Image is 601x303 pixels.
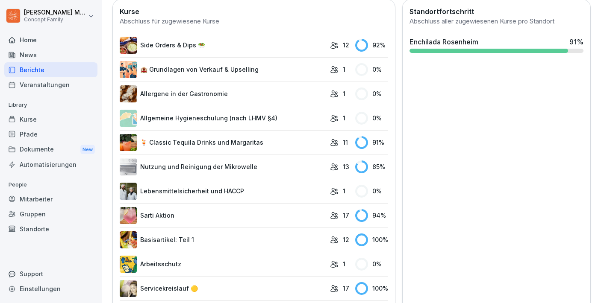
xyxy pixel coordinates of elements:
a: Automatisierungen [4,157,97,172]
div: 91 % [569,37,583,47]
div: 0 % [355,185,388,198]
a: Berichte [4,62,97,77]
img: w6z44imirsf58l7dk7m6l48m.png [120,134,137,151]
div: Enchilada Rosenheim [410,37,478,47]
img: np8timnq3qj8z7jdjwtlli73.png [120,183,137,200]
p: People [4,178,97,192]
img: q9ka5lds5r8z6j6e6z37df34.png [120,85,137,102]
div: 91 % [355,136,388,149]
a: Allergene in der Gastronomie [120,85,326,102]
div: 85 % [355,160,388,173]
p: 13 [343,162,349,171]
a: Enchilada Rosenheim91% [406,33,587,56]
h2: Kurse [120,6,388,17]
div: Support [4,266,97,281]
a: DokumenteNew [4,142,97,157]
p: 1 [343,89,345,98]
p: 12 [343,235,349,244]
p: 1 [343,65,345,74]
img: bgsrfyvhdm6180ponve2jajk.png [120,256,137,273]
a: Side Orders & Dips 🥗 [120,37,326,54]
p: 17 [343,211,349,220]
a: 🍹 Classic Tequila Drinks und Margaritas [120,134,326,151]
p: 1 [343,259,345,268]
p: 12 [343,41,349,50]
a: Basisartikel: Teil 1 [120,231,326,248]
h2: Standortfortschritt [410,6,583,17]
a: Standorte [4,221,97,236]
a: Einstellungen [4,281,97,296]
a: Allgemeine Hygieneschulung (nach LHMV §4) [120,110,326,127]
div: 0 % [355,258,388,271]
img: h1lolpoaabqe534qsg7vh4f7.png [120,158,137,175]
a: Pfade [4,127,97,142]
a: Veranstaltungen [4,77,97,92]
img: vl10squk9nhs2w7y6yyq5aqw.png [120,231,137,248]
a: Sarti Aktion [120,207,326,224]
div: 0 % [355,63,388,76]
a: Mitarbeiter [4,192,97,207]
div: 100 % [355,282,388,295]
a: 🏨 Grundlagen von Verkauf & Upselling [120,61,326,78]
img: v87k9k5isnb6jqloy4jwk1in.png [120,280,137,297]
a: News [4,47,97,62]
div: 100 % [355,233,388,246]
div: Abschluss aller zugewiesenen Kurse pro Standort [410,17,583,26]
img: a8yn40tlpli2795yia0sxgfc.png [120,61,137,78]
div: 0 % [355,112,388,125]
p: Library [4,98,97,112]
img: ztsbguhbjntb8twi5r10a891.png [120,37,137,54]
a: Servicekreislauf 🟡 [120,280,326,297]
p: 1 [343,186,345,195]
p: Concept Family [24,17,86,23]
a: Arbeitsschutz [120,256,326,273]
p: [PERSON_NAME] Moraitis [24,9,86,16]
div: New [80,145,95,154]
div: Dokumente [4,142,97,157]
a: Kurse [4,112,97,127]
p: 17 [343,284,349,293]
p: 1 [343,114,345,122]
img: gxsnf7ygjsfsmxd96jxi4ufn.png [120,110,137,127]
a: Nutzung und Reinigung der Mikrowelle [120,158,326,175]
img: q0q559oa0uxor67ynhkb83qw.png [120,207,137,224]
p: 11 [343,138,348,147]
a: Lebensmittelsicherheit und HACCP [120,183,326,200]
div: 92 % [355,39,388,52]
a: Home [4,32,97,47]
div: 0 % [355,87,388,100]
a: Gruppen [4,207,97,221]
div: Abschluss für zugewiesene Kurse [120,17,388,26]
div: 94 % [355,209,388,222]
